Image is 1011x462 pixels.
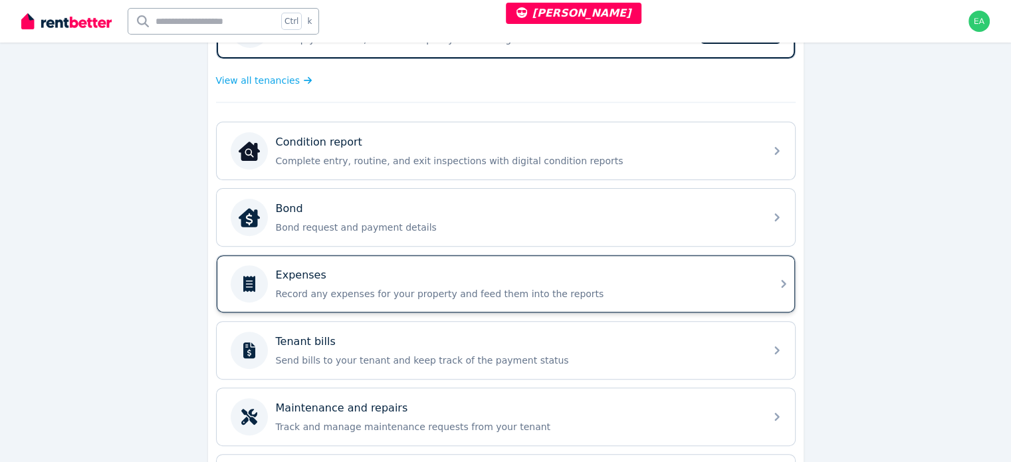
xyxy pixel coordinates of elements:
a: ExpensesRecord any expenses for your property and feed them into the reports [217,255,795,312]
a: Maintenance and repairsTrack and manage maintenance requests from your tenant [217,388,795,445]
img: earl@rentbetter.com.au [968,11,990,32]
a: Tenant billsSend bills to your tenant and keep track of the payment status [217,322,795,379]
span: [PERSON_NAME] [516,7,631,19]
span: Ctrl [281,13,302,30]
p: Track and manage maintenance requests from your tenant [276,420,757,433]
span: View all tenancies [216,74,300,87]
a: Condition reportCondition reportComplete entry, routine, and exit inspections with digital condit... [217,122,795,179]
p: Tenant bills [276,334,336,350]
p: Send bills to your tenant and keep track of the payment status [276,354,757,367]
img: Bond [239,207,260,228]
img: Condition report [239,140,260,162]
p: Condition report [276,134,362,150]
p: Bond [276,201,303,217]
p: Bond request and payment details [276,221,757,234]
p: Expenses [276,267,326,283]
p: Complete entry, routine, and exit inspections with digital condition reports [276,154,757,168]
img: RentBetter [21,11,112,31]
p: Record any expenses for your property and feed them into the reports [276,287,757,300]
a: BondBondBond request and payment details [217,189,795,246]
a: View all tenancies [216,74,312,87]
p: Maintenance and repairs [276,400,408,416]
span: k [307,16,312,27]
